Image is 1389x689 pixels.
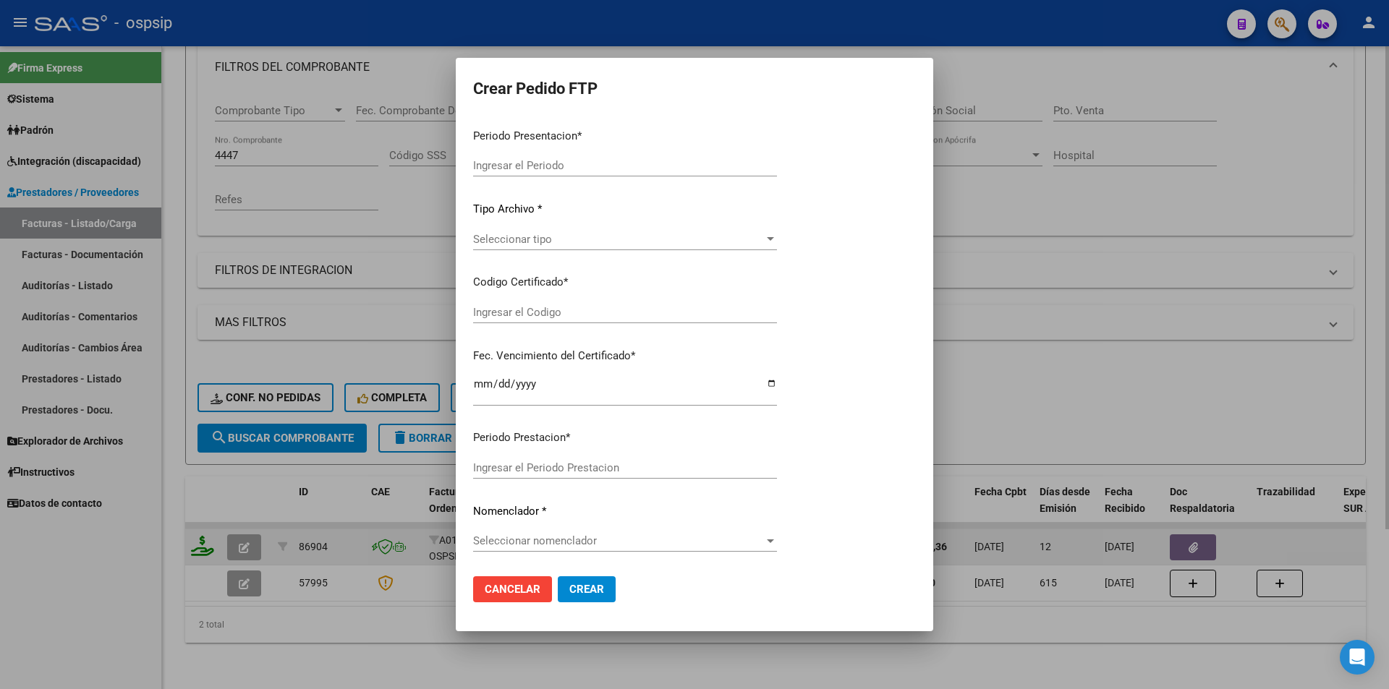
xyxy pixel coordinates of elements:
[473,348,777,364] p: Fec. Vencimiento del Certificado
[473,534,764,547] span: Seleccionar nomenclador
[473,75,916,103] h2: Crear Pedido FTP
[558,576,616,602] button: Crear
[1340,640,1375,675] div: Open Intercom Messenger
[473,429,777,446] p: Periodo Prestacion
[473,233,764,246] span: Seleccionar tipo
[485,583,540,596] span: Cancelar
[473,128,777,145] p: Periodo Presentacion
[473,576,552,602] button: Cancelar
[569,583,604,596] span: Crear
[473,274,777,291] p: Codigo Certificado
[473,201,777,218] p: Tipo Archivo *
[473,503,777,520] p: Nomenclador *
